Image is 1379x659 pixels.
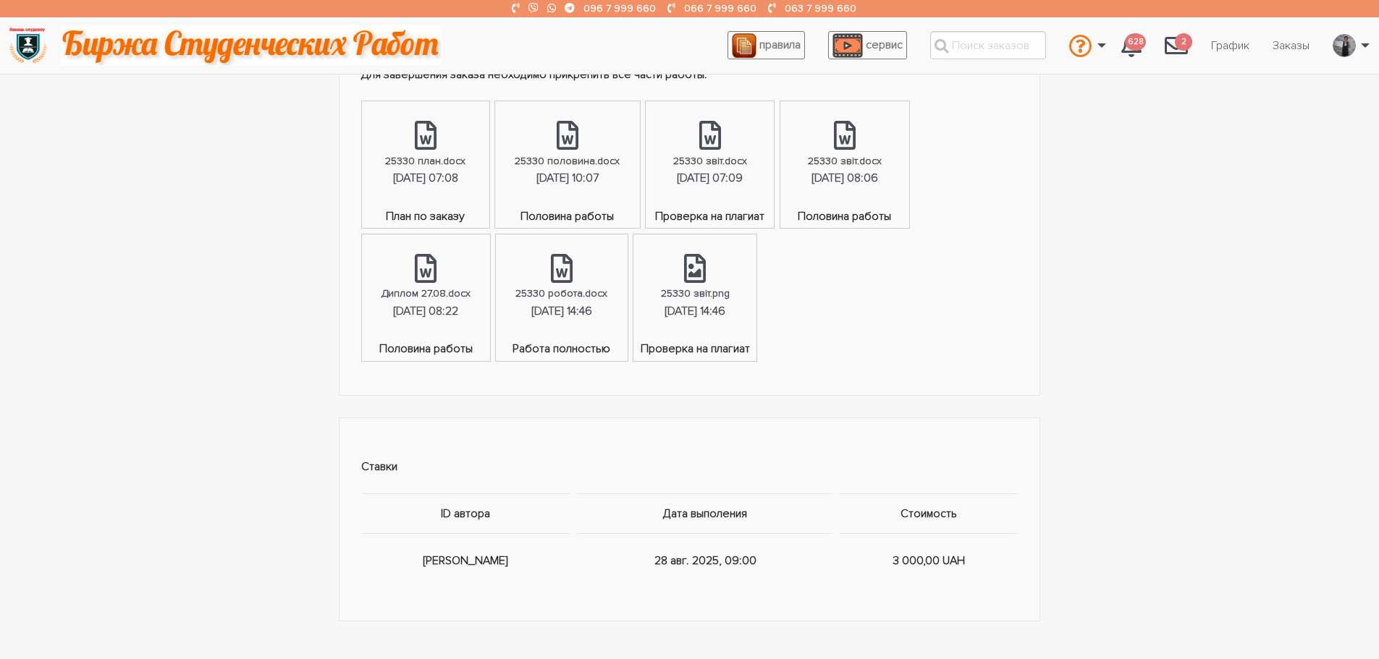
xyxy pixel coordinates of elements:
[362,101,489,208] a: 25330 план.docx[DATE] 07:08
[684,2,756,14] a: 066 7 999 660
[515,153,620,169] div: 25330 половина.docx
[661,285,730,302] div: 25330 звіт.png
[536,169,599,188] div: [DATE] 10:07
[495,101,639,208] a: 25330 половина.docx[DATE] 10:07
[393,169,458,188] div: [DATE] 07:08
[1153,26,1199,65] a: 2
[673,153,747,169] div: 25330 звіт.docx
[832,33,863,58] img: play_icon-49f7f135c9dc9a03216cfdbccbe1e3994649169d890fb554cedf0eac35a01ba8.png
[728,31,805,59] a: правила
[496,340,627,361] span: Работа полностью
[646,208,774,229] span: Проверка на плагиат
[828,31,907,59] a: сервис
[1333,34,1355,57] img: 20171208_160937.jpg
[1175,33,1192,51] span: 2
[495,208,639,229] span: Половина работы
[633,340,756,361] span: Проверка на плагиат
[61,25,441,65] img: motto-2ce64da2796df845c65ce8f9480b9c9d679903764b3ca6da4b6de107518df0fe.gif
[780,208,909,229] span: Половина работы
[633,234,756,341] a: 25330 звіт.png[DATE] 14:46
[811,169,878,188] div: [DATE] 08:06
[362,208,489,229] span: План по заказу
[930,31,1046,59] input: Поиск заказов
[780,101,909,208] a: 25330 звіт.docx[DATE] 08:06
[574,494,836,534] th: Дата выполения
[362,234,490,341] a: Диплом 27.08.docx[DATE] 08:22
[574,534,836,588] td: 28 авг. 2025, 09:00
[866,38,903,52] span: сервис
[646,101,774,208] a: 25330 звіт.docx[DATE] 07:09
[785,2,856,14] a: 063 7 999 660
[393,302,458,321] div: [DATE] 08:22
[836,494,1019,534] th: Стоимость
[385,153,465,169] div: 25330 план.docx
[677,169,743,188] div: [DATE] 07:09
[759,38,801,52] span: правила
[361,534,575,588] td: [PERSON_NAME]
[1125,33,1146,51] span: 628
[1261,32,1321,59] a: Заказы
[732,33,756,58] img: agreement_icon-feca34a61ba7f3d1581b08bc946b2ec1ccb426f67415f344566775c155b7f62c.png
[361,66,1019,85] p: Для завершения заказа небходимо прикрепить все части работы.
[361,440,1019,494] td: Ставки
[496,234,627,341] a: 25330 робота.docx[DATE] 14:46
[362,340,490,361] span: Половина работы
[361,494,575,534] th: ID автора
[665,302,725,321] div: [DATE] 14:46
[808,153,882,169] div: 25330 звіт.docx
[583,2,656,14] a: 096 7 999 660
[836,534,1019,588] td: 3 000,00 UAH
[381,285,471,302] div: Диплом 27.08.docx
[1199,32,1261,59] a: График
[531,302,592,321] div: [DATE] 14:46
[515,285,607,302] div: 25330 робота.docx
[8,25,48,65] img: logo-135dea9cf721667cc4ddb0c1795e3ba8b7f362e3d0c04e2cc90b931989920324.png
[1110,26,1153,65] a: 628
